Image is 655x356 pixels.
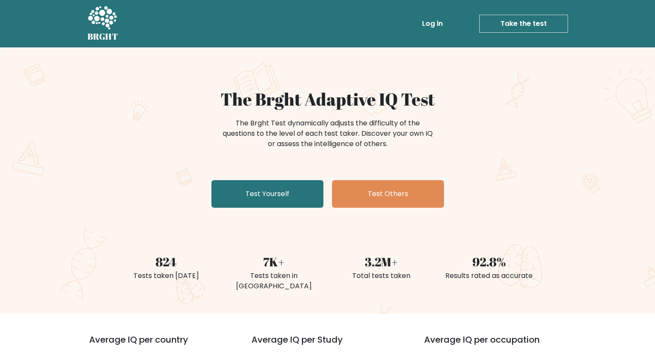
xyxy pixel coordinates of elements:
div: The Brght Test dynamically adjusts the difficulty of the questions to the level of each test take... [220,118,435,149]
h3: Average IQ per country [89,334,220,355]
a: Test Others [332,180,444,208]
a: Log in [419,15,446,32]
div: 3.2M+ [333,253,430,271]
div: 7K+ [225,253,323,271]
h3: Average IQ per occupation [424,334,576,355]
div: 824 [118,253,215,271]
a: Take the test [479,15,568,33]
h3: Average IQ per Study [251,334,404,355]
div: Tests taken in [GEOGRAPHIC_DATA] [225,271,323,291]
a: Test Yourself [211,180,323,208]
div: Results rated as accurate [441,271,538,281]
div: Total tests taken [333,271,430,281]
h5: BRGHT [87,31,118,42]
h1: The Brght Adaptive IQ Test [118,89,538,109]
div: 92.8% [441,253,538,271]
a: BRGHT [87,3,118,44]
div: Tests taken [DATE] [118,271,215,281]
